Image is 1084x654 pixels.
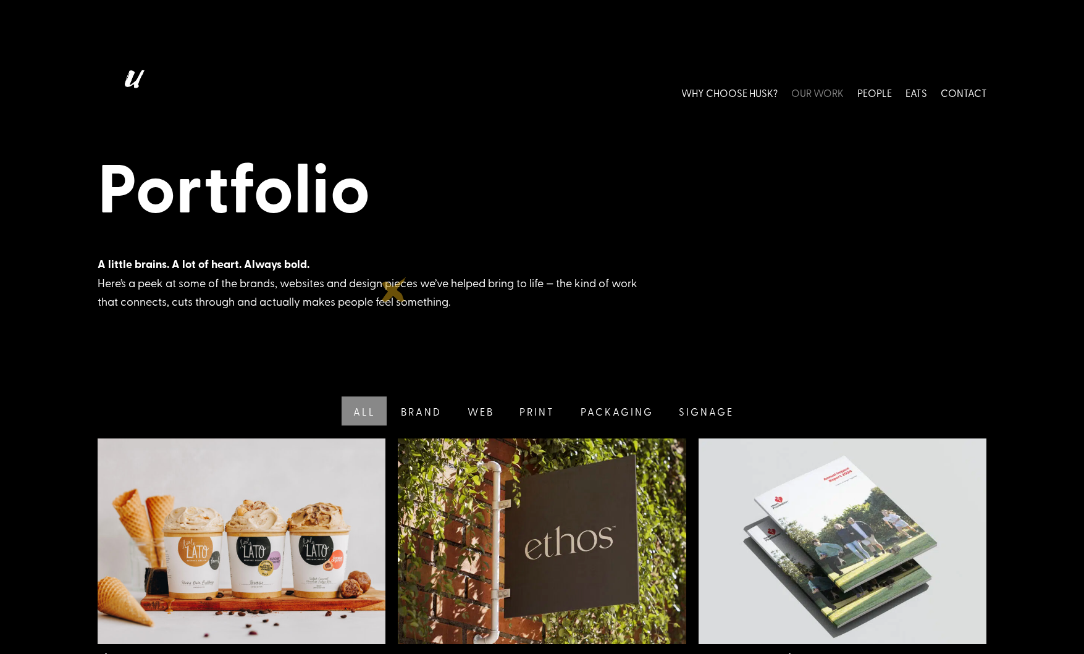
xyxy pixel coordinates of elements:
[98,438,386,644] img: Little ‘Lato
[339,396,387,426] a: All
[98,256,309,272] strong: A little brains. A lot of heart. Always bold.
[98,145,987,233] h1: Portfolio
[453,396,506,426] a: Web
[681,65,778,120] a: WHY CHOOSE HUSK?
[566,396,665,426] a: Packaging
[505,396,566,426] a: Print
[941,65,987,120] a: CONTACT
[791,65,844,120] a: OUR WORK
[98,254,653,311] div: Here’s a peek at some of the brands, websites and design pieces we’ve helped bring to life — the ...
[398,438,686,644] img: Ethos
[98,65,166,120] img: Husk logo
[905,65,927,120] a: EATS
[857,65,892,120] a: PEOPLE
[699,438,987,644] img: Heart Foundation
[387,396,453,426] a: Brand
[665,396,746,426] a: Signage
